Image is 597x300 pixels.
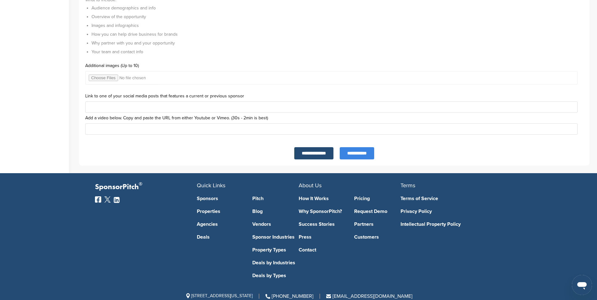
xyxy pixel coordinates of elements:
[252,196,299,201] a: Pitch
[92,5,583,11] li: Audience demographics and info
[85,94,583,98] label: Link to one of your social media posts that features a current or previous sponsor
[401,209,493,214] a: Privacy Policy
[92,22,583,29] li: Images and infographics
[299,196,345,201] a: How It Works
[354,222,401,227] a: Partners
[197,222,243,227] a: Agencies
[299,182,322,189] span: About Us
[252,260,299,265] a: Deals by Industries
[326,293,412,299] a: [EMAIL_ADDRESS][DOMAIN_NAME]
[401,182,415,189] span: Terms
[265,293,313,299] a: [PHONE_NUMBER]
[354,235,401,240] a: Customers
[401,222,493,227] a: Intellectual Property Policy
[401,196,493,201] a: Terms of Service
[299,222,345,227] a: Success Stories
[185,293,253,298] span: [STREET_ADDRESS][US_STATE]
[252,235,299,240] a: Sponsor Industries
[92,49,583,55] li: Your team and contact info
[139,180,142,188] span: ®
[197,196,243,201] a: Sponsors
[299,209,345,214] a: Why SponsorPitch?
[85,64,583,68] label: Additional images (Up to 10)
[197,209,243,214] a: Properties
[299,235,345,240] a: Press
[104,196,111,203] img: Twitter
[354,209,401,214] a: Request Demo
[85,116,583,120] label: Add a video below. Copy and paste the URL from either Youtube or Vimeo. (30s - 2min is best)
[252,209,299,214] a: Blog
[252,247,299,252] a: Property Types
[299,247,345,252] a: Contact
[95,196,101,203] img: Facebook
[92,13,583,20] li: Overview of the opportunity
[92,31,583,38] li: How you can help drive business for brands
[95,183,197,192] p: SponsorPitch
[252,222,299,227] a: Vendors
[197,182,225,189] span: Quick Links
[92,40,583,46] li: Why partner with you and your opportunity
[197,235,243,240] a: Deals
[572,275,592,295] iframe: Button to launch messaging window
[252,273,299,278] a: Deals by Types
[354,196,401,201] a: Pricing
